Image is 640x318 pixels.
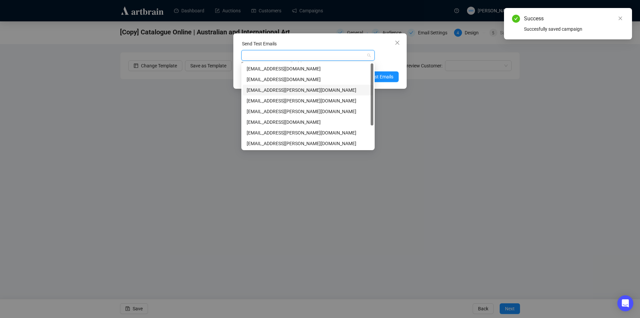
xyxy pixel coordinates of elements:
div: [EMAIL_ADDRESS][DOMAIN_NAME] [247,65,369,72]
div: dept-admin@shapirp.com.au [243,117,373,127]
div: [EMAIL_ADDRESS][PERSON_NAME][DOMAIN_NAME] [247,129,369,136]
div: [EMAIL_ADDRESS][PERSON_NAME][DOMAIN_NAME] [247,86,369,94]
div: Succesfully saved campaign [524,25,624,33]
div: rhawthorn@shapiro.com.au [243,106,373,117]
div: [EMAIL_ADDRESS][PERSON_NAME][DOMAIN_NAME] [247,108,369,115]
div: Success [524,15,624,23]
div: [EMAIL_ADDRESS][DOMAIN_NAME] [247,76,369,83]
span: Send Test Emails [359,73,393,80]
div: [EMAIL_ADDRESS][DOMAIN_NAME] [247,118,369,126]
span: close [395,40,400,45]
div: [EMAIL_ADDRESS][PERSON_NAME][DOMAIN_NAME] [247,140,369,147]
div: [EMAIL_ADDRESS][PERSON_NAME][DOMAIN_NAME] [247,97,369,104]
div: info@shapiro.com.au [243,138,373,149]
a: Close [617,15,624,22]
div: Open Intercom Messenger [617,295,633,311]
label: Send Test Emails [242,41,277,46]
div: ashapiro@shapiro.com.au [243,95,373,106]
div: dept-admin@shapiro.com.au [243,127,373,138]
span: check-circle [512,15,520,23]
span: close [618,16,623,21]
div: netanel.p@artbrain.co [243,63,373,74]
button: Close [392,37,403,48]
div: mwong@shapiro.com.au [243,85,373,95]
div: adar.g@artbrain.co [243,74,373,85]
